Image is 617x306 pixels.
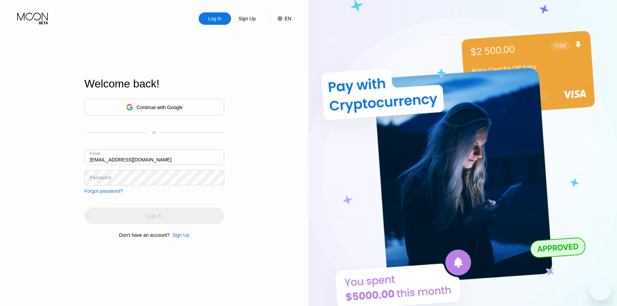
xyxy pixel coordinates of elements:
[285,16,291,21] div: EN
[169,232,189,238] div: Sign Up
[270,12,291,25] div: EN
[90,151,100,156] div: Email
[589,278,611,300] iframe: Mesajlaşma penceresini başlatma düğmesi
[84,188,123,194] div: Forgot password?
[90,175,111,180] div: Password
[84,99,224,116] div: Continue with Google
[238,15,257,22] div: Sign Up
[119,232,170,238] div: Don't have an account?
[137,105,183,110] div: Continue with Google
[172,232,189,238] div: Sign Up
[207,15,222,22] div: Log In
[199,12,231,25] div: Log In
[231,12,263,25] div: Sign Up
[84,77,224,90] div: Welcome back!
[153,130,156,135] div: or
